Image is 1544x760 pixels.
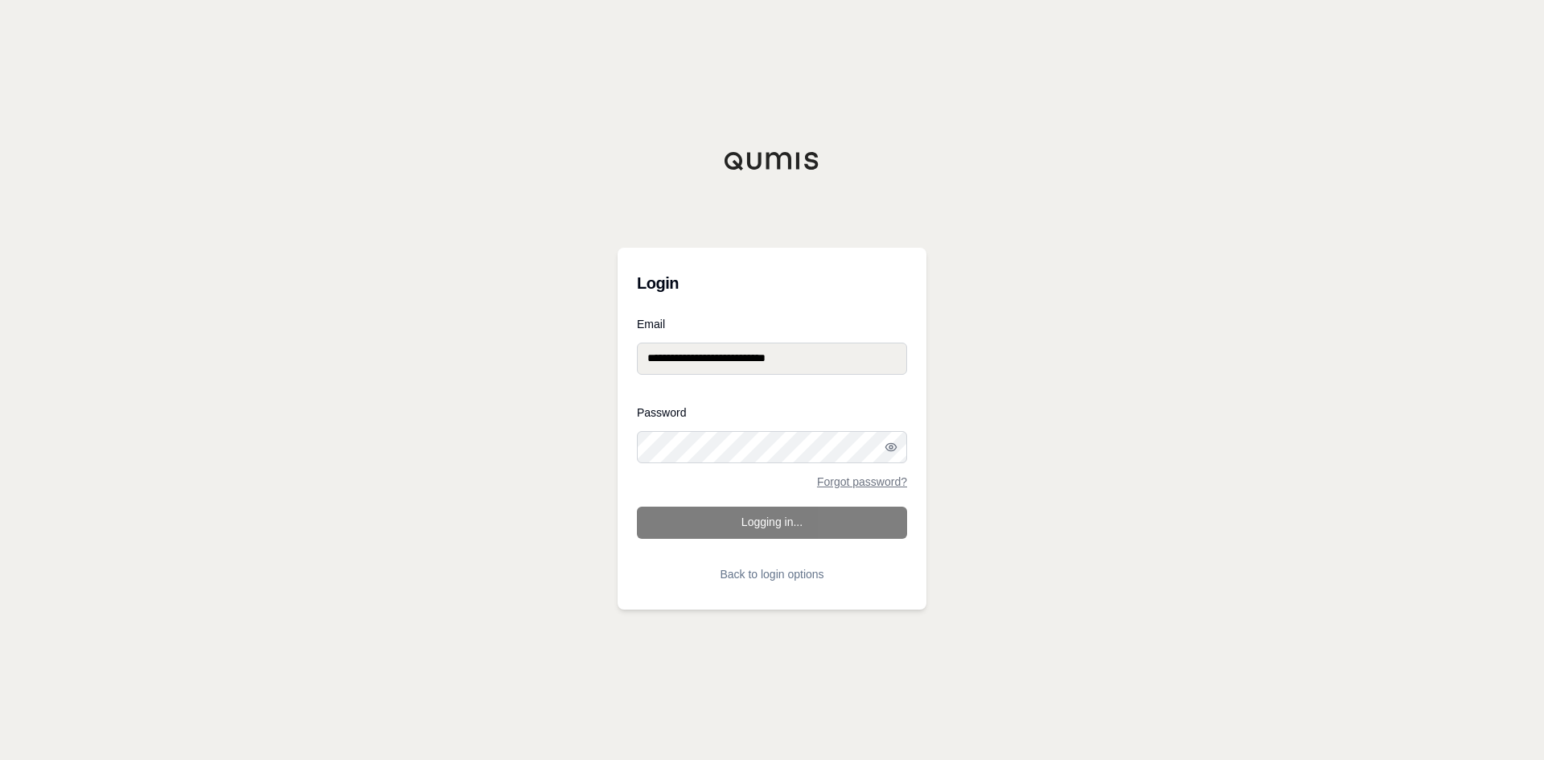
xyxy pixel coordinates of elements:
[817,476,907,487] a: Forgot password?
[637,267,907,299] h3: Login
[724,151,820,170] img: Qumis
[637,558,907,590] button: Back to login options
[637,407,907,418] label: Password
[637,318,907,330] label: Email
